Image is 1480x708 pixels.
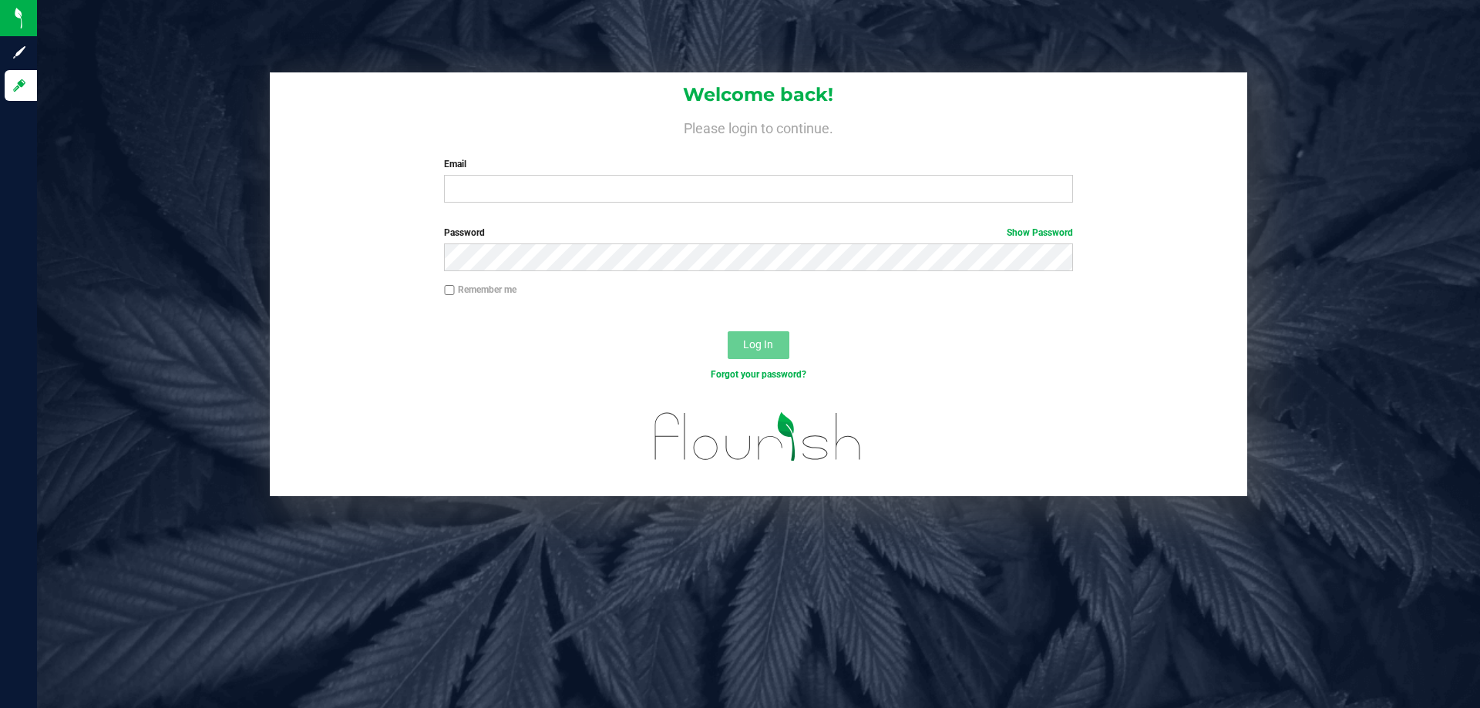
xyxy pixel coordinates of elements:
[711,369,806,380] a: Forgot your password?
[444,283,516,297] label: Remember me
[743,338,773,351] span: Log In
[270,117,1247,136] h4: Please login to continue.
[636,398,880,476] img: flourish_logo.svg
[444,227,485,238] span: Password
[444,157,1072,171] label: Email
[12,45,27,60] inline-svg: Sign up
[12,78,27,93] inline-svg: Log in
[270,85,1247,105] h1: Welcome back!
[1007,227,1073,238] a: Show Password
[728,331,789,359] button: Log In
[444,285,455,296] input: Remember me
